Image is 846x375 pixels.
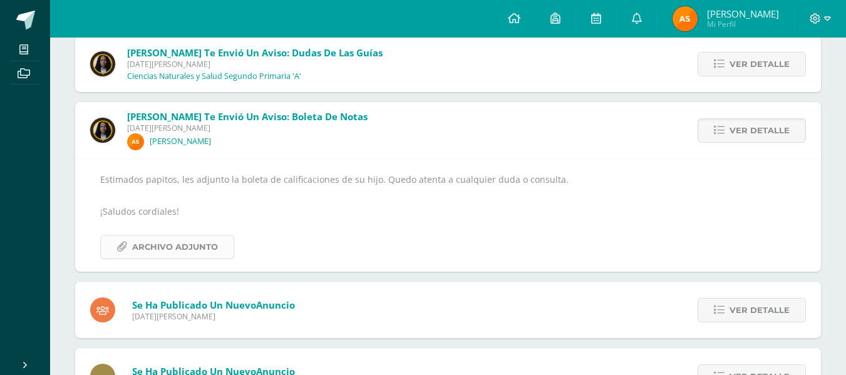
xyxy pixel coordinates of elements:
[127,71,301,81] p: Ciencias Naturales y Salud Segundo Primaria 'A'
[707,19,779,29] span: Mi Perfil
[132,235,218,259] span: Archivo Adjunto
[256,299,295,311] span: Anuncio
[127,59,383,69] span: [DATE][PERSON_NAME]
[132,311,295,322] span: [DATE][PERSON_NAME]
[127,123,368,133] span: [DATE][PERSON_NAME]
[673,6,698,31] img: 0bb391c5ffbe237c6cb8bc2fdbc662ef.png
[100,235,234,259] a: Archivo Adjunto
[100,172,796,259] div: Estimados papitos, les adjunto la boleta de calificaciones de su hijo. Quedo atenta a cualquier d...
[730,299,790,322] span: Ver detalle
[730,119,790,142] span: Ver detalle
[127,110,368,123] span: [PERSON_NAME] te envió un aviso: Boleta de notas
[127,46,383,59] span: [PERSON_NAME] te envió un aviso: Dudas de las guías
[150,136,211,146] p: [PERSON_NAME]
[90,118,115,143] img: 978522c064c816924fc49f562b9bfe00.png
[90,51,115,76] img: 978522c064c816924fc49f562b9bfe00.png
[730,53,790,76] span: Ver detalle
[127,133,144,150] img: 699c0efe4d9f6cd6f41b7d019acc049d.png
[132,299,295,311] span: Se ha publicado un nuevo
[707,8,779,20] span: [PERSON_NAME]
